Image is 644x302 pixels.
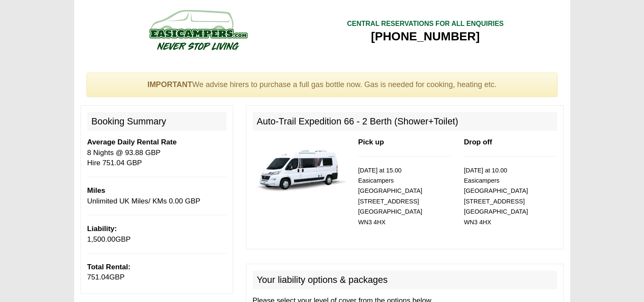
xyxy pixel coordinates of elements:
b: Average Daily Rental Rate [87,138,177,146]
div: We advise hirers to purchase a full gas bottle now. Gas is needed for cooking, heating etc. [86,73,558,97]
img: 339.jpg [253,137,346,197]
strong: IMPORTANT [148,80,192,89]
b: Pick up [358,138,384,146]
small: [DATE] at 15.00 Easicampers [GEOGRAPHIC_DATA] [STREET_ADDRESS] [GEOGRAPHIC_DATA] WN3 4HX [358,167,422,226]
b: Drop off [464,138,492,146]
p: Unlimited UK Miles/ KMs 0.00 GBP [87,186,226,206]
span: 1,500.00 [87,235,116,243]
p: GBP [87,224,226,245]
h2: Booking Summary [87,112,226,131]
p: GBP [87,262,226,283]
div: CENTRAL RESERVATIONS FOR ALL ENQUIRIES [347,19,504,29]
small: [DATE] at 10.00 Easicampers [GEOGRAPHIC_DATA] [STREET_ADDRESS] [GEOGRAPHIC_DATA] WN3 4HX [464,167,528,226]
b: Miles [87,186,106,195]
p: 8 Nights @ 93.88 GBP Hire 751.04 GBP [87,137,226,168]
img: campers-checkout-logo.png [117,6,279,53]
div: [PHONE_NUMBER] [347,29,504,44]
span: 751.04 [87,273,109,281]
h2: Auto-Trail Expedition 66 - 2 Berth (Shower+Toilet) [253,112,557,131]
h2: Your liability options & packages [253,271,557,289]
b: Total Rental: [87,263,131,271]
b: Liability: [87,225,117,233]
